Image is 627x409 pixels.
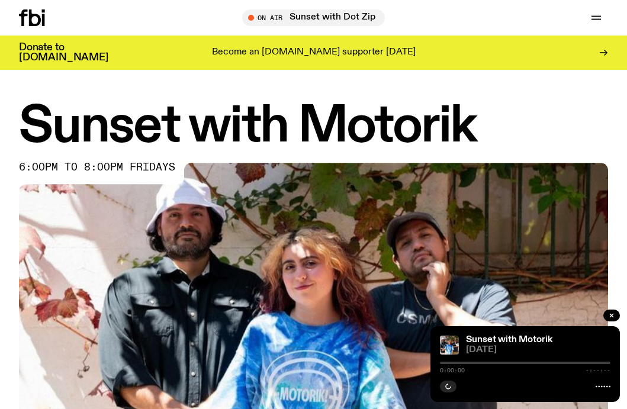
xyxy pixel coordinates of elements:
h3: Donate to [DOMAIN_NAME] [19,43,108,63]
button: On AirSunset with Dot Zip [242,9,385,26]
h1: Sunset with Motorik [19,103,608,151]
p: Become an [DOMAIN_NAME] supporter [DATE] [212,47,416,58]
span: [DATE] [466,346,610,355]
img: Andrew, Reenie, and Pat stand in a row, smiling at the camera, in dappled light with a vine leafe... [440,336,459,355]
span: 0:00:00 [440,368,465,373]
a: Sunset with Motorik [466,335,552,344]
span: -:--:-- [586,368,610,373]
span: 6:00pm to 8:00pm fridays [19,163,175,172]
